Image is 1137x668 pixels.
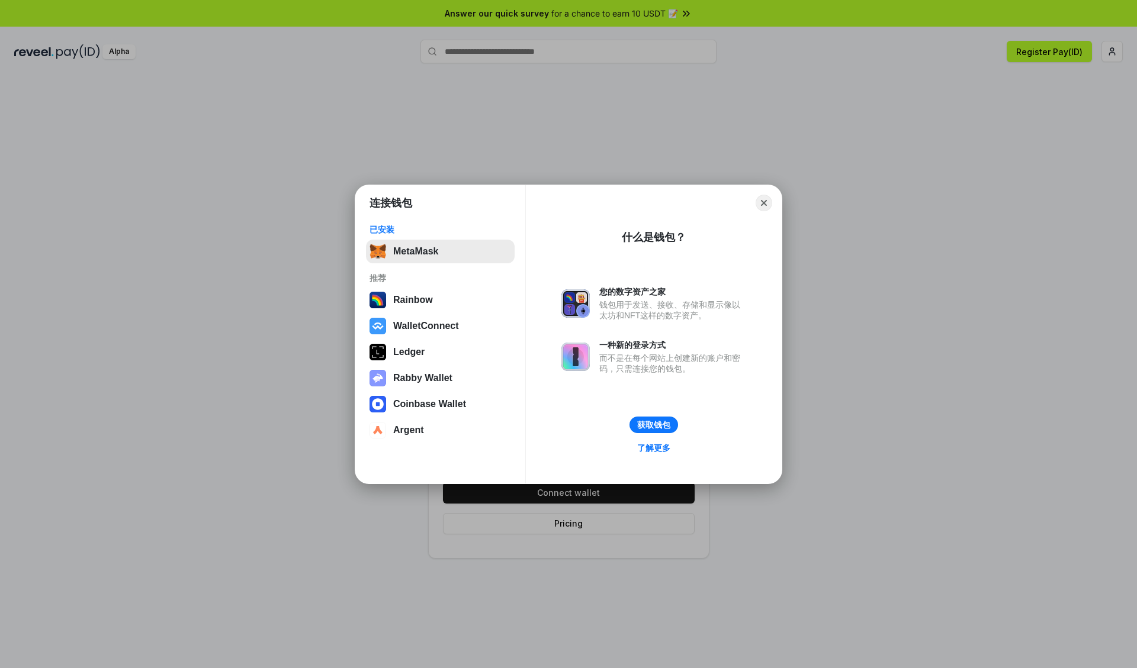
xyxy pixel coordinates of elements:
[393,321,459,331] div: WalletConnect
[393,373,452,383] div: Rabby Wallet
[370,396,386,412] img: svg+xml,%3Csvg%20width%3D%2228%22%20height%3D%2228%22%20viewBox%3D%220%200%2028%2028%22%20fill%3D...
[370,318,386,334] img: svg+xml,%3Csvg%20width%3D%2228%22%20height%3D%2228%22%20viewBox%3D%220%200%2028%2028%22%20fill%3D...
[370,422,386,438] img: svg+xml,%3Csvg%20width%3D%2228%22%20height%3D%2228%22%20viewBox%3D%220%200%2028%2028%22%20fill%3D...
[599,353,746,374] div: 而不是在每个网站上创建新的账户和密码，只需连接您的钱包。
[393,425,424,435] div: Argent
[393,295,433,305] div: Rainbow
[630,440,677,456] a: 了解更多
[561,289,590,318] img: svg+xml,%3Csvg%20xmlns%3D%22http%3A%2F%2Fwww.w3.org%2F2000%2Fsvg%22%20fill%3D%22none%22%20viewBox...
[366,418,515,442] button: Argent
[561,343,590,371] img: svg+xml,%3Csvg%20xmlns%3D%22http%3A%2F%2Fwww.w3.org%2F2000%2Fsvg%22%20fill%3D%22none%22%20viewBox...
[637,443,670,453] div: 了解更多
[393,399,466,409] div: Coinbase Wallet
[756,195,772,211] button: Close
[393,347,425,357] div: Ledger
[370,344,386,360] img: svg+xml,%3Csvg%20xmlns%3D%22http%3A%2F%2Fwww.w3.org%2F2000%2Fsvg%22%20width%3D%2228%22%20height%3...
[599,299,746,321] div: 钱包用于发送、接收、存储和显示像以太坊和NFT这样的数字资产。
[393,246,438,257] div: MetaMask
[366,392,515,416] button: Coinbase Wallet
[370,243,386,260] img: svg+xml,%3Csvg%20fill%3D%22none%22%20height%3D%2233%22%20viewBox%3D%220%200%2035%2033%22%20width%...
[366,366,515,390] button: Rabby Wallet
[370,196,412,210] h1: 连接钱包
[599,286,746,297] div: 您的数字资产之家
[370,292,386,308] img: svg+xml,%3Csvg%20width%3D%22120%22%20height%3D%22120%22%20viewBox%3D%220%200%20120%20120%22%20fil...
[370,224,511,235] div: 已安装
[370,273,511,283] div: 推荐
[366,240,515,263] button: MetaMask
[637,419,670,430] div: 获取钱包
[366,314,515,338] button: WalletConnect
[370,370,386,386] img: svg+xml,%3Csvg%20xmlns%3D%22http%3A%2F%2Fwww.w3.org%2F2000%2Fsvg%22%20fill%3D%22none%22%20viewBox...
[629,417,678,433] button: 获取钱包
[599,340,746,350] div: 一种新的登录方式
[366,340,515,364] button: Ledger
[622,230,686,244] div: 什么是钱包？
[366,288,515,312] button: Rainbow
